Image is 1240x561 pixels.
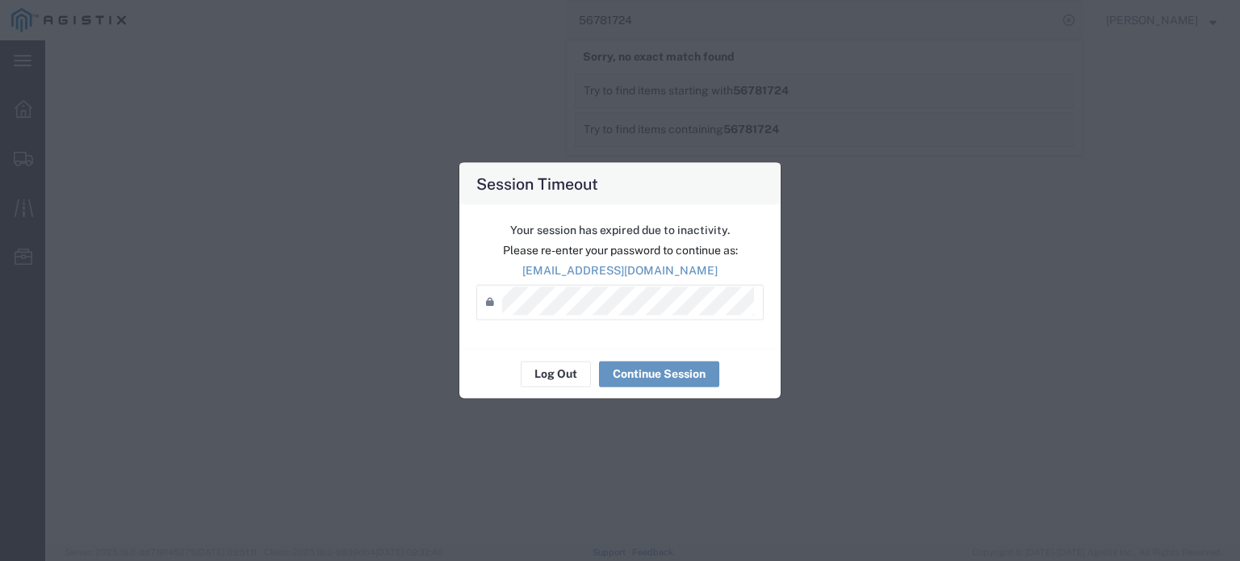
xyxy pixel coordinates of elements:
[476,171,598,195] h4: Session Timeout
[476,262,764,278] p: [EMAIL_ADDRESS][DOMAIN_NAME]
[599,361,719,387] button: Continue Session
[476,221,764,238] p: Your session has expired due to inactivity.
[476,241,764,258] p: Please re-enter your password to continue as:
[521,361,591,387] button: Log Out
